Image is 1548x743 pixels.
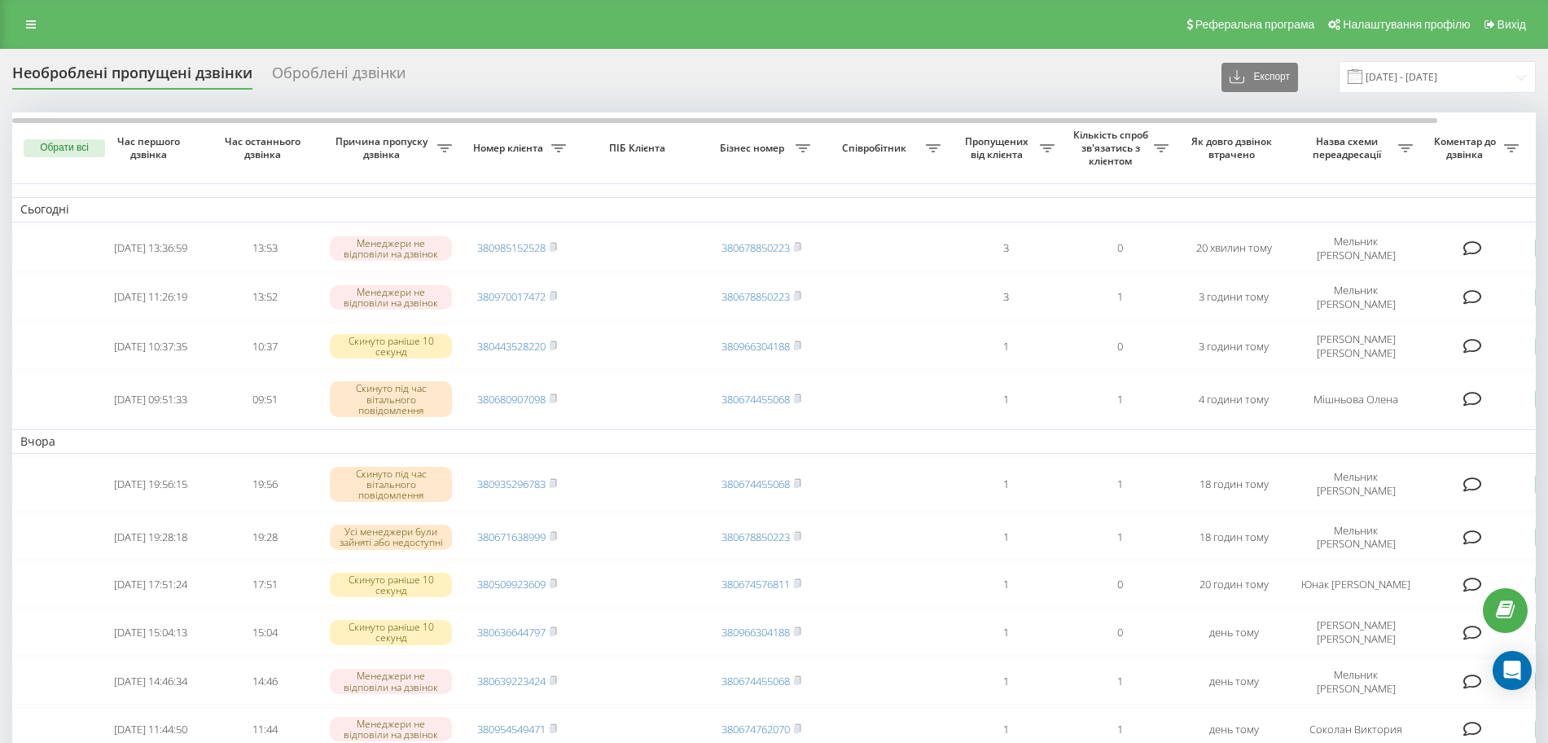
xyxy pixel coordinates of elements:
div: Open Intercom Messenger [1493,651,1532,690]
a: 380970017472 [477,289,546,304]
td: 0 [1063,609,1177,655]
span: Бізнес номер [713,142,796,155]
td: 14:46 [208,658,322,704]
a: 380674576811 [721,577,790,591]
span: Налаштування профілю [1343,18,1470,31]
td: 1 [1063,275,1177,320]
a: 380678850223 [721,240,790,255]
td: 1 [949,372,1063,426]
td: 3 години тому [1177,275,1291,320]
a: 380678850223 [721,289,790,304]
button: Обрати всі [24,139,105,157]
button: Експорт [1221,63,1298,92]
span: Пропущених від клієнта [957,135,1040,160]
td: 19:28 [208,514,322,560]
div: Скинуто раніше 10 секунд [330,334,452,358]
td: 20 годин тому [1177,563,1291,606]
td: [DATE] 13:36:59 [94,226,208,271]
span: Назва схеми переадресації [1299,135,1398,160]
td: 1 [949,457,1063,511]
div: Необроблені пропущені дзвінки [12,64,252,90]
td: 19:56 [208,457,322,511]
td: день тому [1177,609,1291,655]
div: Менеджери не відповіли на дзвінок [330,717,452,741]
span: Як довго дзвінок втрачено [1190,135,1278,160]
td: Мельник [PERSON_NAME] [1291,275,1421,320]
td: 1 [949,514,1063,560]
div: Менеджери не відповіли на дзвінок [330,669,452,693]
a: 380935296783 [477,477,546,491]
td: 4 години тому [1177,372,1291,426]
div: Скинуто під час вітального повідомлення [330,381,452,417]
td: 09:51 [208,372,322,426]
td: 1 [949,609,1063,655]
span: Реферальна програма [1195,18,1315,31]
a: 380674455068 [721,477,790,491]
td: Мельник [PERSON_NAME] [1291,658,1421,704]
td: [DATE] 17:51:24 [94,563,208,606]
a: 380674455068 [721,392,790,407]
a: 380674762070 [721,722,790,736]
span: Причина пропуску дзвінка [330,135,437,160]
td: 3 години тому [1177,323,1291,369]
td: 3 [949,226,1063,271]
td: день тому [1177,658,1291,704]
td: 20 хвилин тому [1177,226,1291,271]
td: 1 [1063,658,1177,704]
td: 10:37 [208,323,322,369]
a: 380674455068 [721,674,790,688]
td: 1 [949,658,1063,704]
td: [DATE] 19:56:15 [94,457,208,511]
td: [DATE] 11:26:19 [94,275,208,320]
td: 18 годин тому [1177,457,1291,511]
a: 380443528220 [477,339,546,354]
div: Скинуто під час вітального повідомлення [330,467,452,503]
div: Менеджери не відповіли на дзвінок [330,285,452,310]
div: Менеджери не відповіли на дзвінок [330,236,452,261]
td: 1 [949,323,1063,369]
span: Номер клієнта [468,142,551,155]
td: 0 [1063,226,1177,271]
td: 3 [949,275,1063,320]
td: 0 [1063,563,1177,606]
td: Мельник [PERSON_NAME] [1291,457,1421,511]
a: 380636644797 [477,625,546,640]
td: 0 [1063,323,1177,369]
td: Юнак [PERSON_NAME] [1291,563,1421,606]
td: 1 [1063,457,1177,511]
span: Кількість спроб зв'язатись з клієнтом [1071,129,1154,167]
td: [DATE] 09:51:33 [94,372,208,426]
td: 13:52 [208,275,322,320]
div: Усі менеджери були зайняті або недоступні [330,525,452,549]
div: Скинуто раніше 10 секунд [330,620,452,644]
td: [PERSON_NAME] [PERSON_NAME] [1291,609,1421,655]
span: Коментар до дзвінка [1429,135,1504,160]
a: 380509923609 [477,577,546,591]
td: [DATE] 19:28:18 [94,514,208,560]
td: 17:51 [208,563,322,606]
td: [DATE] 14:46:34 [94,658,208,704]
td: [DATE] 10:37:35 [94,323,208,369]
a: 380954549471 [477,722,546,736]
td: 1 [1063,514,1177,560]
a: 380671638999 [477,530,546,544]
span: Час першого дзвінка [107,135,195,160]
td: Мішньова Олена [1291,372,1421,426]
div: Скинуто раніше 10 секунд [330,573,452,597]
span: Вихід [1498,18,1526,31]
td: [DATE] 15:04:13 [94,609,208,655]
td: [PERSON_NAME] [PERSON_NAME] [1291,323,1421,369]
a: 380678850223 [721,530,790,544]
td: Мельник [PERSON_NAME] [1291,514,1421,560]
a: 380966304188 [721,625,790,640]
a: 380966304188 [721,339,790,354]
a: 380639223424 [477,674,546,688]
a: 380985152528 [477,240,546,255]
a: 380680907098 [477,392,546,407]
div: Оброблені дзвінки [272,64,406,90]
td: 1 [1063,372,1177,426]
td: 1 [949,563,1063,606]
td: 15:04 [208,609,322,655]
span: ПІБ Клієнта [588,142,691,155]
td: 13:53 [208,226,322,271]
